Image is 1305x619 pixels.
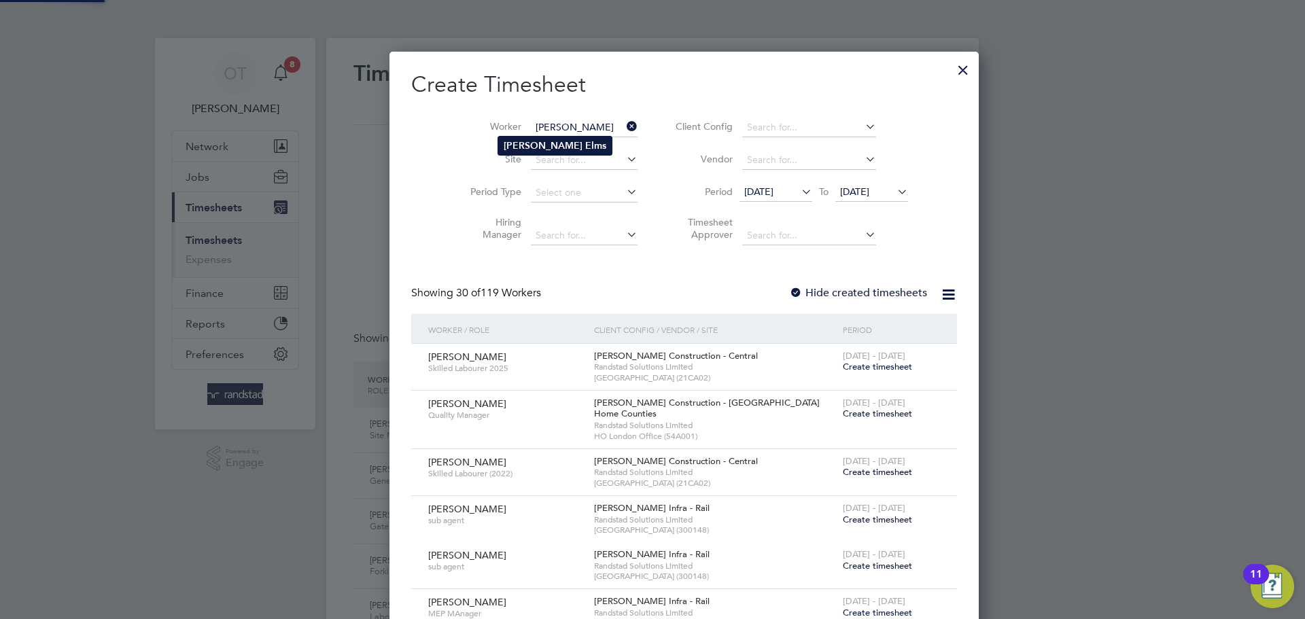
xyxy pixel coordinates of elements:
span: [DATE] - [DATE] [843,548,905,560]
span: [PERSON_NAME] [428,596,506,608]
span: Create timesheet [843,408,912,419]
span: Create timesheet [843,466,912,478]
div: Showing [411,286,544,300]
input: Search for... [531,118,638,137]
span: HO London Office (54A001) [594,431,836,442]
span: [PERSON_NAME] [428,351,506,363]
span: Randstad Solutions Limited [594,607,836,618]
span: Randstad Solutions Limited [594,420,836,431]
input: Search for... [742,226,876,245]
span: [DATE] - [DATE] [843,455,905,467]
span: Randstad Solutions Limited [594,467,836,478]
span: Create timesheet [843,361,912,372]
span: [PERSON_NAME] Infra - Rail [594,595,710,607]
label: Hiring Manager [460,216,521,241]
span: Skilled Labourer (2022) [428,468,584,479]
label: Timesheet Approver [672,216,733,241]
span: sub agent [428,561,584,572]
b: Elms [585,140,606,152]
input: Search for... [531,226,638,245]
span: Randstad Solutions Limited [594,514,836,525]
input: Search for... [742,118,876,137]
span: [PERSON_NAME] [428,456,506,468]
span: Skilled Labourer 2025 [428,363,584,374]
input: Select one [531,183,638,202]
label: Vendor [672,153,733,165]
span: [DATE] [840,185,869,198]
span: [PERSON_NAME] Infra - Rail [594,502,710,514]
span: [GEOGRAPHIC_DATA] (300148) [594,525,836,535]
span: MEP MAnager [428,608,584,619]
span: [PERSON_NAME] Construction - Central [594,350,758,361]
span: Quality Manager [428,410,584,421]
div: Period [839,314,943,345]
span: [PERSON_NAME] Infra - Rail [594,548,710,560]
span: [GEOGRAPHIC_DATA] (21CA02) [594,478,836,489]
label: Hide created timesheets [789,286,927,300]
label: Client Config [672,120,733,132]
span: 119 Workers [456,286,541,300]
input: Search for... [531,151,638,170]
b: [PERSON_NAME] [504,140,582,152]
button: Open Resource Center, 11 new notifications [1251,565,1294,608]
span: sub agent [428,515,584,526]
span: [PERSON_NAME] Construction - Central [594,455,758,467]
span: [PERSON_NAME] [428,549,506,561]
span: Create timesheet [843,607,912,618]
span: Create timesheet [843,560,912,571]
div: 11 [1250,574,1262,592]
span: Create timesheet [843,514,912,525]
h2: Create Timesheet [411,71,957,99]
input: Search for... [742,151,876,170]
span: [DATE] - [DATE] [843,595,905,607]
span: [GEOGRAPHIC_DATA] (21CA02) [594,372,836,383]
label: Site [460,153,521,165]
span: Randstad Solutions Limited [594,361,836,372]
span: [DATE] - [DATE] [843,350,905,361]
span: [PERSON_NAME] [428,503,506,515]
span: 30 of [456,286,481,300]
div: Worker / Role [425,314,591,345]
span: [GEOGRAPHIC_DATA] (300148) [594,571,836,582]
label: Period [672,185,733,198]
label: Worker [460,120,521,132]
span: [PERSON_NAME] [428,397,506,410]
span: [DATE] [744,185,773,198]
span: [PERSON_NAME] Construction - [GEOGRAPHIC_DATA] Home Counties [594,397,820,420]
span: Randstad Solutions Limited [594,561,836,571]
span: [DATE] - [DATE] [843,502,905,514]
label: Period Type [460,185,521,198]
span: To [815,183,833,200]
span: [DATE] - [DATE] [843,397,905,408]
div: Client Config / Vendor / Site [591,314,839,345]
